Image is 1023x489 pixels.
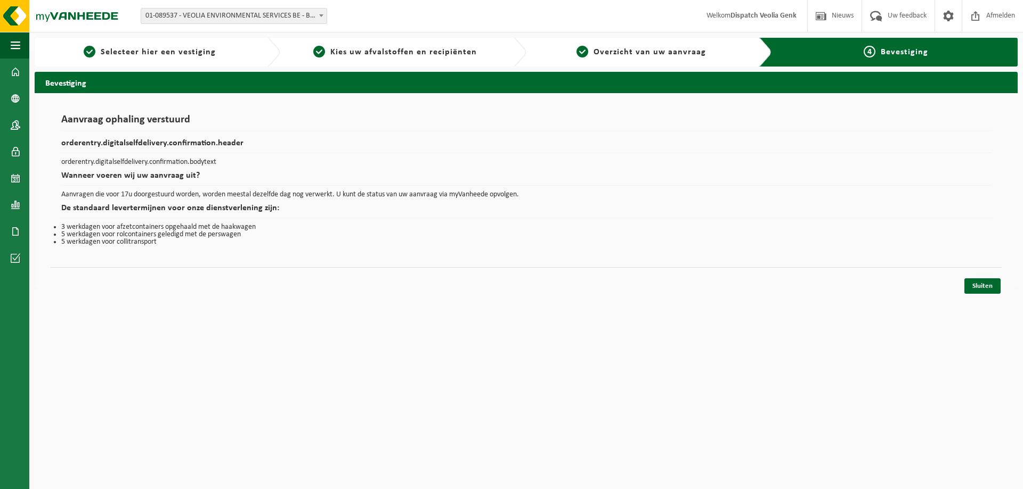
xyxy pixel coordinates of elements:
[101,48,216,56] span: Selecteer hier een vestiging
[61,204,991,218] h2: De standaard levertermijnen voor onze dienstverlening zijn:
[141,8,327,24] span: 01-089537 - VEOLIA ENVIRONMENTAL SERVICES BE - BEERSE
[61,231,991,238] li: 5 werkdagen voor rolcontainers geledigd met de perswagen
[61,139,991,153] h2: orderentry.digitalselfdelivery.confirmation.header
[594,48,706,56] span: Overzicht van uw aanvraag
[40,46,259,59] a: 1Selecteer hier een vestiging
[84,46,95,57] span: 1
[61,171,991,186] h2: Wanneer voeren wij uw aanvraag uit?
[61,238,991,246] li: 5 werkdagen voor collitransport
[61,114,991,131] h1: Aanvraag ophaling verstuurd
[61,223,991,231] li: 3 werkdagen voor afzetcontainers opgehaald met de haakwagen
[313,46,325,57] span: 2
[964,278,1001,294] a: Sluiten
[577,46,588,57] span: 3
[35,72,1018,93] h2: Bevestiging
[330,48,477,56] span: Kies uw afvalstoffen en recipiënten
[864,46,875,57] span: 4
[61,159,991,166] p: orderentry.digitalselfdelivery.confirmation.bodytext
[881,48,928,56] span: Bevestiging
[141,9,327,23] span: 01-089537 - VEOLIA ENVIRONMENTAL SERVICES BE - BEERSE
[286,46,505,59] a: 2Kies uw afvalstoffen en recipiënten
[532,46,751,59] a: 3Overzicht van uw aanvraag
[730,12,797,20] strong: Dispatch Veolia Genk
[61,191,991,198] p: Aanvragen die voor 17u doorgestuurd worden, worden meestal dezelfde dag nog verwerkt. U kunt de s...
